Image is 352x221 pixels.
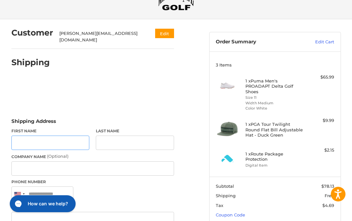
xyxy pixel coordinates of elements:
label: First Name [11,128,90,134]
iframe: Gorgias live chat messenger [7,193,78,214]
li: Width Medium [245,100,303,106]
a: Coupon Code [216,212,245,217]
span: Shipping [216,193,236,198]
button: Edit [155,29,174,38]
span: $78.13 [321,184,334,189]
span: $4.69 [322,203,334,208]
h3: 3 Items [216,62,334,67]
span: Subtotal [216,184,234,189]
span: Free [325,193,334,198]
li: Color White [245,106,303,111]
h4: 1 x Puma Men's PROADAPT Delta Golf Shoes [245,78,303,94]
a: Edit Cart [296,39,334,45]
h2: Shipping [11,57,50,67]
div: United States: +1 [12,187,27,201]
li: Size 11 [245,95,303,100]
h4: 1 x Route Package Protection [245,151,303,162]
li: Digital Item [245,163,303,168]
small: (Optional) [47,154,68,159]
div: $65.99 [304,74,334,81]
div: $2.15 [304,147,334,154]
h2: Customer [11,28,53,38]
span: Tax [216,203,223,208]
label: Last Name [96,128,174,134]
label: Phone Number [11,179,174,185]
legend: Shipping Address [11,118,56,128]
div: [PERSON_NAME][EMAIL_ADDRESS][DOMAIN_NAME] [59,30,142,43]
h3: Order Summary [216,39,296,45]
div: $9.99 [304,117,334,124]
h4: 1 x PGA Tour Twilight Round Flat Bill Adjustable Hat - Duck Green [245,122,303,138]
label: Company Name [11,153,174,160]
label: Address [11,204,174,210]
